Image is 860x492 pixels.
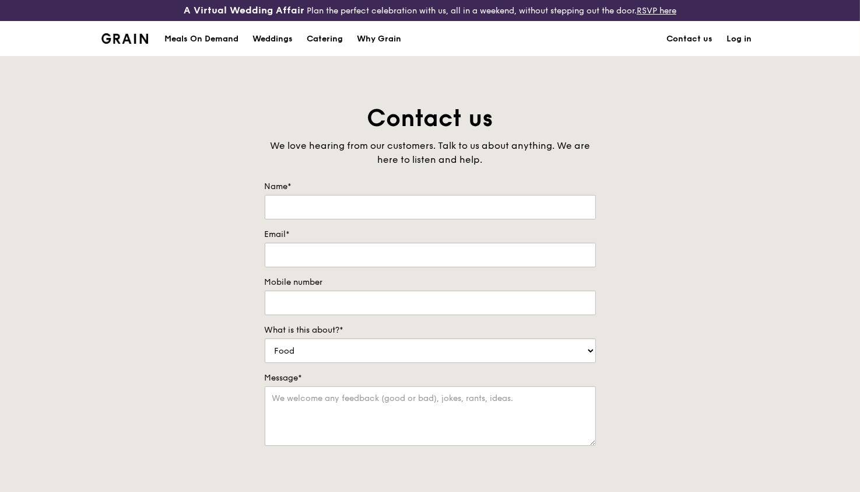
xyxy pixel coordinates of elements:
[637,6,676,16] a: RSVP here
[164,22,238,57] div: Meals On Demand
[265,372,596,384] label: Message*
[265,103,596,134] h1: Contact us
[252,22,293,57] div: Weddings
[245,22,300,57] a: Weddings
[101,20,149,55] a: GrainGrain
[307,22,343,57] div: Catering
[300,22,350,57] a: Catering
[265,139,596,167] div: We love hearing from our customers. Talk to us about anything. We are here to listen and help.
[660,22,720,57] a: Contact us
[101,33,149,44] img: Grain
[265,181,596,193] label: Name*
[184,5,304,16] h3: A Virtual Wedding Affair
[350,22,408,57] a: Why Grain
[357,22,401,57] div: Why Grain
[720,22,759,57] a: Log in
[265,277,596,288] label: Mobile number
[265,324,596,336] label: What is this about?*
[265,229,596,240] label: Email*
[143,5,717,16] div: Plan the perfect celebration with us, all in a weekend, without stepping out the door.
